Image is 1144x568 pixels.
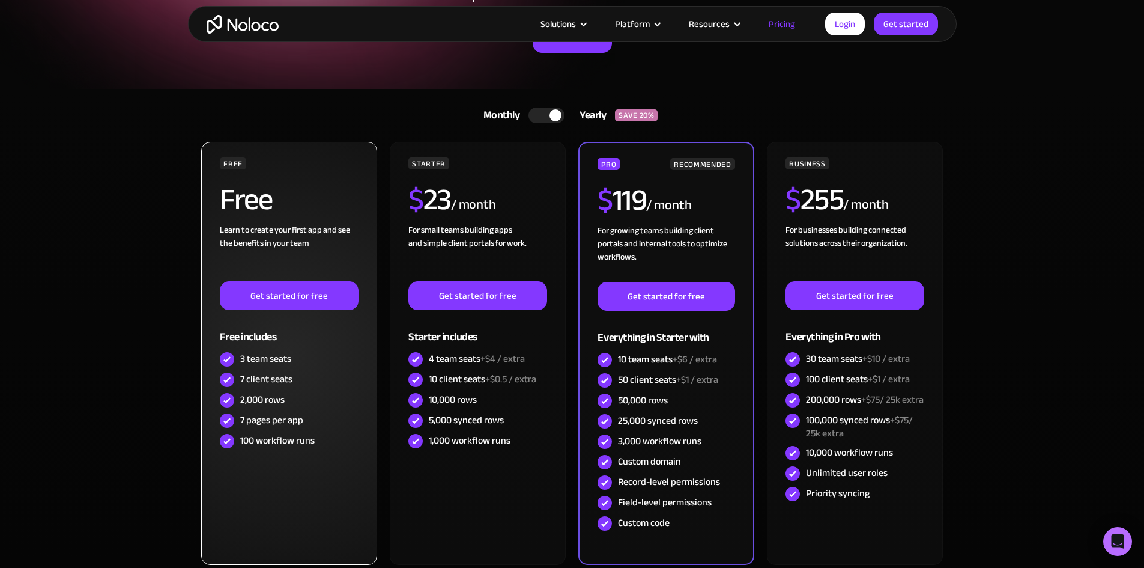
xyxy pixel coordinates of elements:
div: 3 team seats [240,352,291,365]
div: / month [843,195,888,215]
h2: 255 [785,185,843,215]
div: Yearly [564,106,615,124]
a: Get started [874,13,938,35]
h2: 23 [408,185,451,215]
div: Everything in Pro with [785,310,924,349]
div: Resources [674,16,754,32]
div: 30 team seats [806,352,910,365]
div: 50 client seats [618,373,718,386]
a: Get started for free [220,281,358,310]
a: Get started for free [785,281,924,310]
div: Custom domain [618,455,681,468]
div: Solutions [540,16,576,32]
span: $ [408,171,423,228]
div: 2,000 rows [240,393,285,406]
div: Field-level permissions [618,496,712,509]
span: $ [785,171,800,228]
div: 100 workflow runs [240,434,315,447]
span: $ [598,172,613,228]
div: 10,000 rows [429,393,477,406]
div: For businesses building connected solutions across their organization. ‍ [785,224,924,281]
div: Platform [600,16,674,32]
div: For growing teams building client portals and internal tools to optimize workflows. [598,224,734,282]
div: For small teams building apps and simple client portals for work. ‍ [408,224,546,281]
a: Login [825,13,865,35]
div: FREE [220,157,246,169]
div: 7 client seats [240,373,292,386]
div: 1,000 workflow runs [429,434,510,447]
span: +$75/ 25k extra [806,411,913,442]
div: Free includes [220,310,358,349]
div: 3,000 workflow runs [618,435,701,448]
div: 100,000 synced rows [806,414,924,440]
div: / month [646,196,691,215]
div: PRO [598,158,620,170]
div: Priority syncing [806,487,870,500]
div: 10,000 workflow runs [806,446,893,459]
span: +$1 / extra [676,371,718,389]
div: 4 team seats [429,352,525,365]
span: +$6 / extra [673,350,717,368]
div: Record-level permissions [618,475,720,489]
a: Pricing [754,16,810,32]
div: RECOMMENDED [670,158,734,170]
h2: 119 [598,185,646,215]
a: Get started for free [598,282,734,311]
div: / month [451,195,496,215]
div: STARTER [408,157,449,169]
div: Learn to create your first app and see the benefits in your team ‍ [220,224,358,281]
div: 5,000 synced rows [429,414,504,427]
div: 25,000 synced rows [618,414,698,427]
span: +$1 / extra [868,370,910,388]
div: Custom code [618,516,670,530]
div: Starter includes [408,310,546,349]
div: 200,000 rows [806,393,924,406]
div: Everything in Starter with [598,311,734,350]
div: Solutions [525,16,600,32]
span: +$4 / extra [480,350,525,368]
div: Resources [689,16,730,32]
div: BUSINESS [785,157,829,169]
div: SAVE 20% [615,109,658,121]
a: Get started for free [408,281,546,310]
h2: Free [220,185,272,215]
span: +$75/ 25k extra [861,391,924,409]
div: Platform [615,16,650,32]
span: +$10 / extra [862,350,910,368]
div: Open Intercom Messenger [1103,527,1132,556]
div: 50,000 rows [618,394,668,407]
a: home [207,15,279,34]
div: Unlimited user roles [806,466,888,480]
div: 7 pages per app [240,414,303,427]
div: 100 client seats [806,373,910,386]
div: Monthly [468,106,529,124]
div: 10 team seats [618,353,717,366]
span: +$0.5 / extra [485,370,536,388]
div: 10 client seats [429,373,536,386]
